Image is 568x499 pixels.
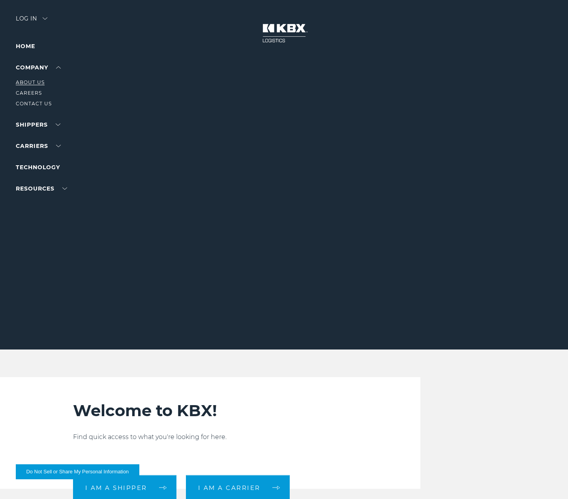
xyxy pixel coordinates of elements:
a: RESOURCES [16,185,67,192]
a: Company [16,64,61,71]
a: Contact Us [16,101,52,107]
img: kbx logo [255,16,314,50]
img: arrow [43,17,47,20]
a: Home [16,43,35,50]
a: About Us [16,79,45,85]
a: Careers [16,90,42,96]
a: Carriers [16,142,61,150]
a: SHIPPERS [16,121,60,128]
p: Find quick access to what you're looking for here. [73,432,380,442]
span: I am a carrier [198,485,261,491]
span: I am a shipper [85,485,147,491]
button: Do Not Sell or Share My Personal Information [16,464,139,479]
h2: Welcome to KBX! [73,401,380,421]
div: Log in [16,16,47,27]
a: Technology [16,164,60,171]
